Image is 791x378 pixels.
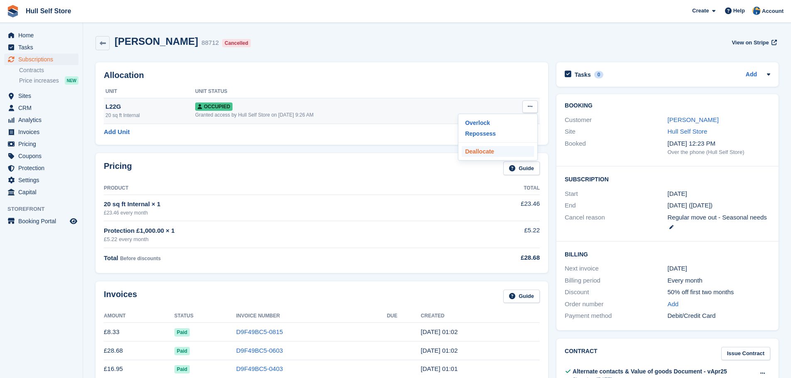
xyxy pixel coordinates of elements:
h2: Billing [565,250,770,258]
a: Add [746,70,757,80]
a: Contracts [19,66,78,74]
span: Settings [18,174,68,186]
time: 2025-07-14 00:01:24 UTC [421,365,458,372]
span: Sites [18,90,68,102]
span: Regular move out - Seasonal needs [668,214,767,221]
td: £23.46 [447,195,540,221]
span: Analytics [18,114,68,126]
td: £28.68 [104,341,174,360]
a: menu [4,41,78,53]
div: Debit/Credit Card [668,311,770,321]
span: Capital [18,186,68,198]
th: Invoice Number [236,310,387,323]
span: Invoices [18,126,68,138]
th: Amount [104,310,174,323]
span: Paid [174,328,190,337]
h2: Invoices [104,290,137,303]
h2: Tasks [575,71,591,78]
span: Before discounts [120,256,161,261]
div: Order number [565,300,667,309]
a: menu [4,54,78,65]
span: CRM [18,102,68,114]
div: 50% off first two months [668,288,770,297]
div: Over the phone (Hull Self Store) [668,148,770,156]
a: menu [4,174,78,186]
div: Billing period [565,276,667,285]
img: Hull Self Store [752,7,761,15]
span: Pricing [18,138,68,150]
img: stora-icon-8386f47178a22dfd0bd8f6a31ec36ba5ce8667c1dd55bd0f319d3a0aa187defe.svg [7,5,19,17]
div: NEW [65,76,78,85]
a: Price increases NEW [19,76,78,85]
span: Price increases [19,77,59,85]
a: Guide [503,290,540,303]
div: Payment method [565,311,667,321]
div: Discount [565,288,667,297]
span: Help [733,7,745,15]
a: menu [4,114,78,126]
div: [DATE] [668,264,770,273]
a: menu [4,29,78,41]
a: Overlock [462,117,534,128]
div: Site [565,127,667,137]
div: Protection £1,000.00 × 1 [104,226,447,236]
h2: Subscription [565,175,770,183]
div: L22G [105,102,195,112]
span: Tasks [18,41,68,53]
th: Due [387,310,421,323]
div: 20 sq ft Internal × 1 [104,200,447,209]
a: D9F49BC5-0815 [236,328,283,335]
div: Next invoice [565,264,667,273]
span: Paid [174,365,190,373]
a: menu [4,102,78,114]
div: 88712 [201,38,219,48]
a: Deallocate [462,146,534,157]
a: Repossess [462,128,534,139]
div: Customer [565,115,667,125]
th: Unit [104,85,195,98]
time: 2025-08-14 00:02:06 UTC [421,347,458,354]
a: menu [4,186,78,198]
th: Status [174,310,236,323]
h2: [PERSON_NAME] [115,36,198,47]
span: Paid [174,347,190,355]
a: menu [4,90,78,102]
div: Granted access by Hull Self Store on [DATE] 9:26 AM [195,111,496,119]
th: Created [421,310,540,323]
span: Total [104,254,118,261]
div: Every month [668,276,770,285]
a: Hull Self Store [22,4,74,18]
td: £5.22 [447,221,540,248]
span: Occupied [195,102,233,111]
th: Unit Status [195,85,496,98]
div: Cancelled [222,39,251,47]
a: menu [4,215,78,227]
div: Booked [565,139,667,156]
a: Guide [503,161,540,175]
time: 2025-09-14 00:02:25 UTC [421,328,458,335]
span: Booking Portal [18,215,68,227]
a: Hull Self Store [668,128,708,135]
span: Account [762,7,784,15]
h2: Allocation [104,71,540,80]
a: menu [4,126,78,138]
a: D9F49BC5-0603 [236,347,283,354]
div: [DATE] 12:23 PM [668,139,770,149]
span: View on Stripe [732,39,769,47]
div: End [565,201,667,210]
a: View on Stripe [728,36,779,49]
span: Coupons [18,150,68,162]
th: Product [104,182,447,195]
span: Protection [18,162,68,174]
span: Home [18,29,68,41]
a: Issue Contract [721,347,770,361]
h2: Contract [565,347,598,361]
h2: Pricing [104,161,132,175]
td: £8.33 [104,323,174,341]
a: menu [4,150,78,162]
div: Alternate contacts & Value of goods Document - vApr25 [573,367,727,376]
span: Storefront [7,205,83,213]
